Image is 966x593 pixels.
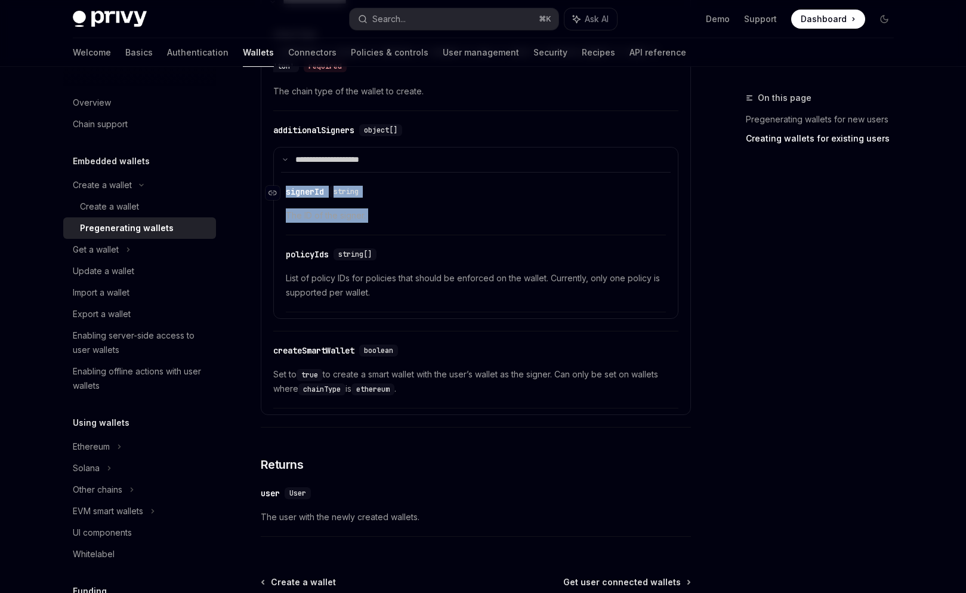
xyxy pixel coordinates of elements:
a: Pregenerating wallets for new users [746,110,903,129]
div: Solana [73,461,100,475]
a: Whitelabel [63,543,216,565]
a: Connectors [288,38,337,67]
span: object[] [364,125,397,135]
div: Search... [372,12,406,26]
div: Chain support [73,117,128,131]
h5: Embedded wallets [73,154,150,168]
span: Create a wallet [271,576,336,588]
a: Create a wallet [262,576,336,588]
span: The chain type of the wallet to create. [273,84,678,99]
a: API reference [629,38,686,67]
span: string [334,187,359,196]
div: UI components [73,526,132,540]
span: The user with the newly created wallets. [261,510,691,524]
div: Import a wallet [73,285,129,300]
h5: Using wallets [73,416,129,430]
a: Pregenerating wallets [63,217,216,239]
div: Export a wallet [73,307,131,321]
div: Enabling offline actions with user wallets [73,364,209,393]
div: Update a wallet [73,264,134,278]
span: On this page [758,91,811,105]
div: Get a wallet [73,242,119,257]
a: Navigate to header [266,181,286,205]
code: true [297,369,323,381]
img: dark logo [73,11,147,27]
a: Create a wallet [63,196,216,217]
span: Set to to create a smart wallet with the user’s wallet as the signer. Can only be set on wallets ... [273,367,678,396]
div: Overview [73,96,111,110]
a: Policies & controls [351,38,428,67]
span: string[] [338,250,372,259]
a: Wallets [243,38,274,67]
a: Enabling offline actions with user wallets [63,361,216,397]
a: Update a wallet [63,260,216,282]
a: Welcome [73,38,111,67]
button: Toggle dark mode [875,10,894,29]
div: user [261,487,280,499]
span: Returns [261,456,304,473]
a: Import a wallet [63,282,216,303]
div: additionalSigners [273,124,354,136]
div: Enabling server-side access to user wallets [73,328,209,357]
a: Export a wallet [63,303,216,325]
div: Whitelabel [73,547,115,561]
a: Basics [125,38,153,67]
a: Creating wallets for existing users [746,129,903,148]
span: 'ethereum' | 'solana' | 'stellar' | 'cosmos' | 'sui' | 'tron' | 'bitcoin-segwit' | 'near' | 'ton' [273,47,658,71]
button: Ask AI [564,8,617,30]
span: List of policy IDs for policies that should be enforced on the wallet. Currently, only one policy... [286,271,666,300]
a: Overview [63,92,216,113]
a: UI components [63,522,216,543]
span: Ask AI [585,13,609,25]
a: Security [533,38,567,67]
div: Create a wallet [73,178,132,192]
a: Chain support [63,113,216,135]
a: Enabling server-side access to user wallets [63,325,216,361]
div: policyIds [286,248,329,260]
div: Other chains [73,483,122,497]
span: ⌘ K [539,14,551,24]
div: Create a wallet [80,199,139,214]
button: Search...⌘K [350,8,558,30]
div: signerId [286,186,324,198]
div: Pregenerating wallets [80,221,174,235]
div: createSmartWallet [273,345,354,357]
code: ethereum [351,383,394,395]
span: Get user connected wallets [563,576,681,588]
code: chainType [298,383,345,395]
a: Support [744,13,777,25]
a: User management [443,38,519,67]
a: Get user connected wallets [563,576,690,588]
div: Ethereum [73,440,110,454]
span: User [289,488,306,498]
a: Dashboard [791,10,865,29]
a: Authentication [167,38,229,67]
a: Demo [706,13,730,25]
span: boolean [364,346,393,355]
span: The ID of the signer. [286,208,666,223]
div: EVM smart wallets [73,504,143,518]
span: Dashboard [801,13,847,25]
div: required [304,60,347,72]
a: Recipes [582,38,615,67]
